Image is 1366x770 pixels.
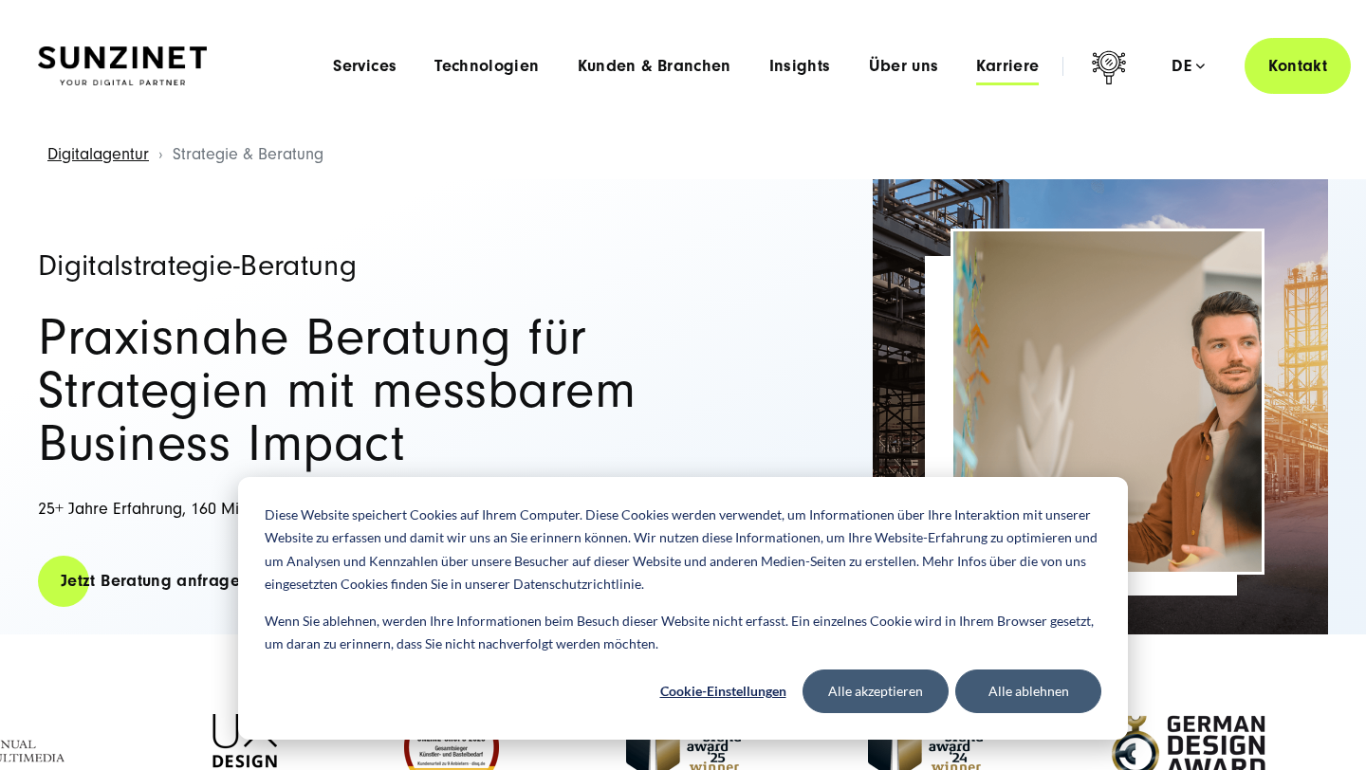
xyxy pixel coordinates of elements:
a: Technologien [434,57,539,76]
a: Kunden & Branchen [578,57,731,76]
a: Karriere [976,57,1039,76]
img: Full-Service Digitalagentur SUNZINET - Strategieberatung [953,231,1262,572]
div: Cookie banner [238,477,1128,740]
span: 25+ Jahre Erfahrung, 160 Mitarbeitende in 3 Ländern [38,499,417,519]
img: SUNZINET Full Service Digital Agentur [38,46,207,86]
a: Über uns [869,57,939,76]
button: Alle akzeptieren [803,669,949,713]
p: Diese Website speichert Cookies auf Ihrem Computer. Diese Cookies werden verwendet, um Informatio... [265,504,1101,596]
img: Full-Service Digitalagentur SUNZINET - Strategieberatung_2 [873,179,1328,634]
a: Jetzt Beratung anfragen [38,554,272,608]
a: Insights [769,57,831,76]
button: Cookie-Einstellungen [650,669,796,713]
div: de [1172,57,1205,76]
h1: Digitalstrategie-Beratung [38,250,702,281]
span: Strategie & Beratung [173,144,323,164]
p: Wenn Sie ablehnen, werden Ihre Informationen beim Besuch dieser Website nicht erfasst. Ein einzel... [265,610,1101,656]
a: Services [333,57,397,76]
a: Digitalagentur [47,144,149,164]
button: Alle ablehnen [955,669,1101,713]
h2: Praxisnahe Beratung für Strategien mit messbarem Business Impact [38,311,702,470]
a: Kontakt [1245,38,1351,94]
